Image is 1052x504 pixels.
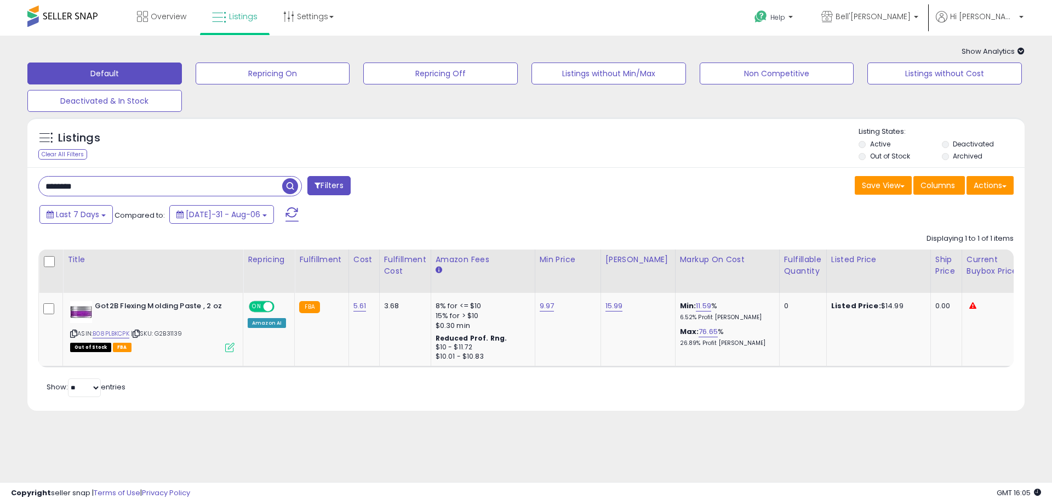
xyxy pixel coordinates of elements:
div: Amazon Fees [436,254,530,265]
p: 6.52% Profit [PERSON_NAME] [680,314,771,321]
div: Markup on Cost [680,254,775,265]
button: Save View [855,176,912,195]
span: OFF [273,302,290,312]
div: Ship Price [935,254,957,277]
a: 15.99 [605,301,623,312]
button: Last 7 Days [39,205,113,224]
small: FBA [299,301,319,313]
label: Deactivated [953,139,994,149]
span: Columns [921,180,955,191]
button: Repricing On [196,63,350,84]
div: Listed Price [831,254,926,265]
div: $10 - $11.72 [436,343,527,352]
i: Get Help [754,10,768,24]
a: 11.59 [696,301,711,312]
span: Show: entries [47,382,125,392]
div: $0.30 min [436,321,527,331]
a: Help [746,2,804,36]
label: Archived [953,151,982,161]
span: Help [770,13,785,22]
span: Bell'[PERSON_NAME] [836,11,911,22]
span: Compared to: [115,210,165,220]
div: Min Price [540,254,596,265]
span: Overview [151,11,186,22]
span: Show Analytics [962,46,1025,56]
button: Listings without Cost [867,63,1022,84]
label: Out of Stock [870,151,910,161]
label: Active [870,139,890,149]
span: FBA [113,343,131,352]
a: Privacy Policy [142,488,190,498]
div: 0.00 [935,301,953,311]
div: Fulfillable Quantity [784,254,822,277]
div: 0 [784,301,818,311]
div: $10.01 - $10.83 [436,352,527,361]
th: The percentage added to the cost of goods (COGS) that forms the calculator for Min & Max prices. [675,250,779,293]
div: $14.99 [831,301,922,311]
div: [PERSON_NAME] [605,254,671,265]
h5: Listings [58,131,100,146]
div: 3.68 [384,301,422,311]
div: Amazon AI [248,318,286,328]
button: Columns [913,176,965,195]
button: Deactivated & In Stock [27,90,182,112]
button: Repricing Off [363,63,518,84]
div: Cost [353,254,375,265]
a: Terms of Use [94,488,140,498]
b: Listed Price: [831,301,881,311]
b: Got2B Flexing Molding Paste , 2 oz [95,301,228,314]
div: % [680,327,771,347]
b: Max: [680,326,699,337]
div: Current Buybox Price [967,254,1023,277]
span: ON [250,302,264,312]
b: Reduced Prof. Rng. [436,333,507,343]
div: Clear All Filters [38,149,87,160]
small: Amazon Fees. [436,265,442,275]
b: Min: [680,301,696,311]
span: Listings [229,11,258,22]
button: Filters [307,176,350,195]
span: [DATE]-31 - Aug-06 [186,209,260,220]
a: Hi [PERSON_NAME] [936,11,1024,36]
button: Actions [967,176,1014,195]
a: 9.97 [540,301,554,312]
p: 26.89% Profit [PERSON_NAME] [680,339,771,347]
span: Last 7 Days [56,209,99,220]
a: B08PLBKCPK [93,329,129,338]
img: 412GdlhoXsL._SL40_.jpg [70,301,92,323]
div: seller snap | | [11,488,190,499]
div: Title [67,254,238,265]
span: Hi [PERSON_NAME] [950,11,1016,22]
a: 76.65 [699,326,718,337]
button: Listings without Min/Max [531,63,686,84]
span: All listings that are currently out of stock and unavailable for purchase on Amazon [70,343,111,352]
button: [DATE]-31 - Aug-06 [169,205,274,224]
button: Default [27,63,182,84]
a: 5.61 [353,301,367,312]
strong: Copyright [11,488,51,498]
div: Repricing [248,254,290,265]
span: 2025-08-14 16:05 GMT [997,488,1041,498]
div: Fulfillment Cost [384,254,426,277]
div: 8% for <= $10 [436,301,527,311]
p: Listing States: [859,127,1024,137]
div: 15% for > $10 [436,311,527,321]
div: ASIN: [70,301,235,351]
div: Displaying 1 to 1 of 1 items [927,234,1014,244]
span: | SKU: G2B31139 [131,329,182,338]
button: Non Competitive [700,63,854,84]
div: Fulfillment [299,254,344,265]
div: % [680,301,771,321]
